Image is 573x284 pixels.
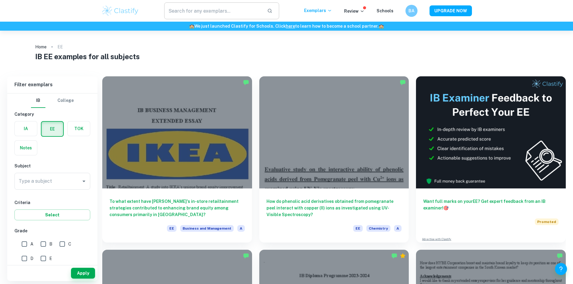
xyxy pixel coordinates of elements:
[408,8,415,14] h6: BA
[57,44,63,50] p: EE
[430,5,472,16] button: UPGRADE NOW
[14,209,90,220] button: Select
[243,253,249,259] img: Marked
[535,218,559,225] span: Promoted
[304,7,332,14] p: Exemplars
[344,8,365,14] p: Review
[30,255,33,262] span: D
[49,241,52,247] span: B
[243,79,249,85] img: Marked
[443,206,448,210] span: 🎯
[180,225,234,232] span: Business and Management
[80,177,88,185] button: Open
[391,253,397,259] img: Marked
[405,5,417,17] button: BA
[366,225,390,232] span: Chemistry
[167,225,177,232] span: EE
[68,121,90,136] button: TOK
[189,24,194,29] span: 🏫
[266,198,402,218] h6: How do phenolic acid derivatives obtained from pomegranate peel interact with copper (II) ions as...
[68,241,71,247] span: C
[15,121,37,136] button: IA
[379,24,384,29] span: 🏫
[49,255,52,262] span: E
[35,43,47,51] a: Home
[557,253,563,259] img: Marked
[57,93,74,108] button: College
[400,253,406,259] div: Premium
[31,93,45,108] button: IB
[15,141,37,155] button: Notes
[101,5,140,17] img: Clastify logo
[555,263,567,275] button: Help and Feedback
[102,76,252,243] a: To what extent have [PERSON_NAME]'s in-store retailtainment strategies contributed to enhancing b...
[14,111,90,118] h6: Category
[423,198,559,211] h6: Want full marks on your EE ? Get expert feedback from an IB examiner!
[31,93,74,108] div: Filter type choice
[394,225,402,232] span: A
[377,8,393,13] a: Schools
[259,76,409,243] a: How do phenolic acid derivatives obtained from pomegranate peel interact with copper (II) ions as...
[1,23,572,29] h6: We just launched Clastify for Schools. Click to learn how to become a school partner.
[164,2,263,19] input: Search for any exemplars...
[7,76,97,93] h6: Filter exemplars
[237,225,245,232] span: A
[422,237,451,241] a: Advertise with Clastify
[416,76,566,188] img: Thumbnail
[30,241,33,247] span: A
[416,76,566,243] a: Want full marks on yourEE? Get expert feedback from an IB examiner!PromotedAdvertise with Clastify
[71,268,95,279] button: Apply
[14,199,90,206] h6: Criteria
[35,51,538,62] h1: IB EE examples for all subjects
[109,198,245,218] h6: To what extent have [PERSON_NAME]'s in-store retailtainment strategies contributed to enhancing b...
[286,24,295,29] a: here
[400,79,406,85] img: Marked
[353,225,363,232] span: EE
[14,228,90,234] h6: Grade
[14,163,90,169] h6: Subject
[42,122,63,136] button: EE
